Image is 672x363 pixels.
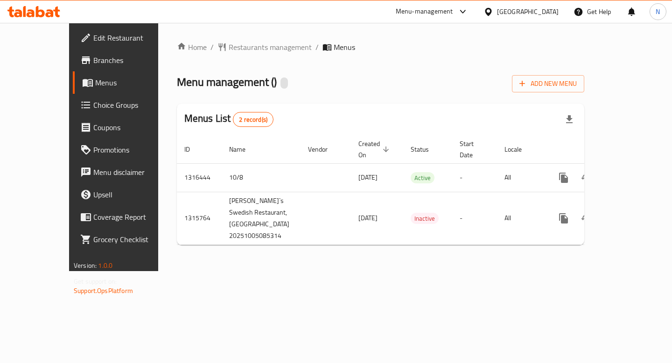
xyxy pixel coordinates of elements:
[575,167,597,189] button: Change Status
[95,77,174,88] span: Menus
[177,71,277,92] span: Menu management ( )
[358,171,378,183] span: [DATE]
[358,212,378,224] span: [DATE]
[73,49,181,71] a: Branches
[73,183,181,206] a: Upsell
[452,192,497,244] td: -
[497,192,545,244] td: All
[93,211,174,223] span: Coverage Report
[184,112,273,127] h2: Menus List
[553,167,575,189] button: more
[233,112,273,127] div: Total records count
[411,172,434,183] div: Active
[656,7,660,17] span: N
[575,207,597,230] button: Change Status
[210,42,214,53] li: /
[177,135,650,245] table: enhanced table
[334,42,355,53] span: Menus
[73,27,181,49] a: Edit Restaurant
[73,228,181,251] a: Grocery Checklist
[308,144,340,155] span: Vendor
[545,135,650,164] th: Actions
[93,32,174,43] span: Edit Restaurant
[74,285,133,297] a: Support.OpsPlatform
[74,275,117,287] span: Get support on:
[93,99,174,111] span: Choice Groups
[233,115,273,124] span: 2 record(s)
[358,138,392,161] span: Created On
[229,42,312,53] span: Restaurants management
[93,122,174,133] span: Coupons
[177,42,207,53] a: Home
[177,42,584,53] nav: breadcrumb
[93,189,174,200] span: Upsell
[504,144,534,155] span: Locale
[512,75,584,92] button: Add New Menu
[177,192,222,244] td: 1315764
[411,213,439,224] span: Inactive
[73,71,181,94] a: Menus
[93,234,174,245] span: Grocery Checklist
[411,173,434,183] span: Active
[553,207,575,230] button: more
[497,163,545,192] td: All
[73,139,181,161] a: Promotions
[98,259,112,272] span: 1.0.0
[73,94,181,116] a: Choice Groups
[93,55,174,66] span: Branches
[93,144,174,155] span: Promotions
[74,259,97,272] span: Version:
[396,6,453,17] div: Menu-management
[452,163,497,192] td: -
[73,206,181,228] a: Coverage Report
[315,42,319,53] li: /
[519,78,577,90] span: Add New Menu
[73,161,181,183] a: Menu disclaimer
[184,144,202,155] span: ID
[497,7,559,17] div: [GEOGRAPHIC_DATA]
[73,116,181,139] a: Coupons
[222,163,301,192] td: 10/8
[558,108,581,131] div: Export file
[177,163,222,192] td: 1316444
[411,144,441,155] span: Status
[93,167,174,178] span: Menu disclaimer
[229,144,258,155] span: Name
[222,192,301,244] td: [PERSON_NAME]`s Swedish Restaurant,[GEOGRAPHIC_DATA] 20251005085314
[217,42,312,53] a: Restaurants management
[460,138,486,161] span: Start Date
